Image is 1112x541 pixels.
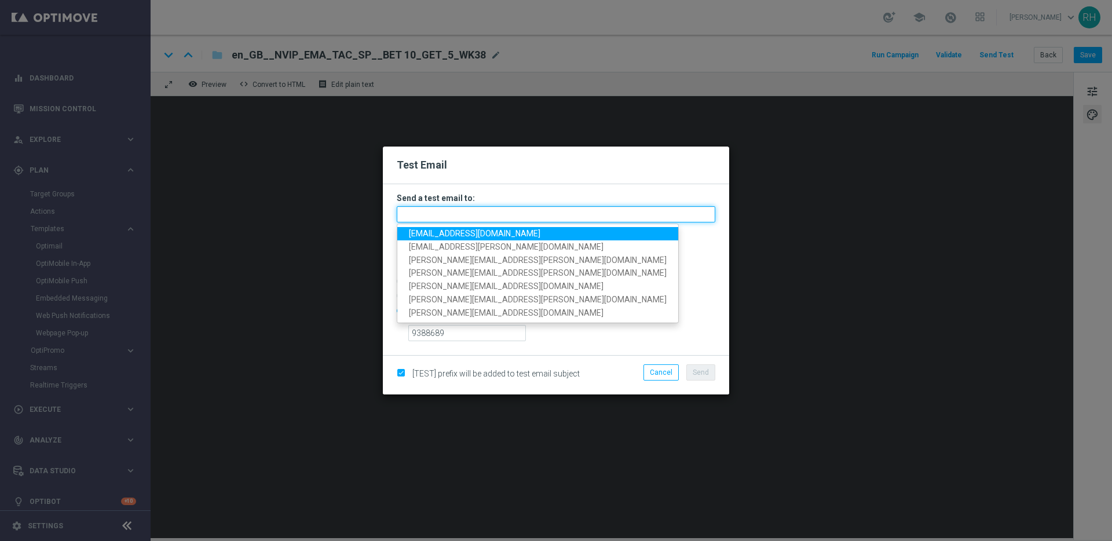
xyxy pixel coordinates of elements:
a: [PERSON_NAME][EMAIL_ADDRESS][DOMAIN_NAME] [397,306,678,320]
button: Send [686,364,715,381]
a: [EMAIL_ADDRESS][DOMAIN_NAME] [397,227,678,240]
h3: Send a test email to: [397,193,715,203]
span: [PERSON_NAME][EMAIL_ADDRESS][DOMAIN_NAME] [409,308,603,317]
span: Send [693,368,709,376]
span: [EMAIL_ADDRESS][PERSON_NAME][DOMAIN_NAME] [409,242,603,251]
button: Cancel [643,364,679,381]
a: [EMAIL_ADDRESS][PERSON_NAME][DOMAIN_NAME] [397,240,678,254]
span: [PERSON_NAME][EMAIL_ADDRESS][DOMAIN_NAME] [409,282,603,291]
span: [PERSON_NAME][EMAIL_ADDRESS][PERSON_NAME][DOMAIN_NAME] [409,268,667,277]
h2: Test Email [397,158,715,172]
span: [TEST] prefix will be added to test email subject [412,369,580,378]
span: [EMAIL_ADDRESS][DOMAIN_NAME] [409,229,540,238]
input: Enter ID [408,325,526,341]
span: [PERSON_NAME][EMAIL_ADDRESS][PERSON_NAME][DOMAIN_NAME] [409,295,667,304]
a: [PERSON_NAME][EMAIL_ADDRESS][DOMAIN_NAME] [397,280,678,293]
a: [PERSON_NAME][EMAIL_ADDRESS][PERSON_NAME][DOMAIN_NAME] [397,293,678,306]
a: [PERSON_NAME][EMAIL_ADDRESS][PERSON_NAME][DOMAIN_NAME] [397,266,678,280]
span: [PERSON_NAME][EMAIL_ADDRESS][PERSON_NAME][DOMAIN_NAME] [409,255,667,264]
a: [PERSON_NAME][EMAIL_ADDRESS][PERSON_NAME][DOMAIN_NAME] [397,253,678,266]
